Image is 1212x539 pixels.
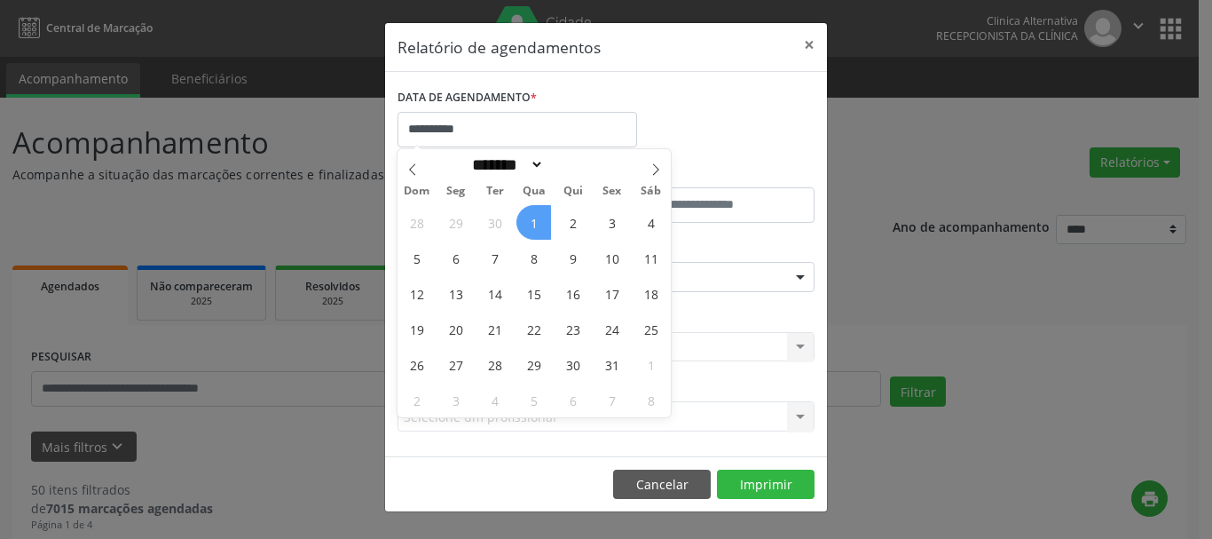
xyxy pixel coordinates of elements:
[555,312,590,346] span: Outubro 23, 2025
[476,186,515,197] span: Ter
[555,241,590,275] span: Outubro 9, 2025
[594,276,629,311] span: Outubro 17, 2025
[516,205,551,240] span: Outubro 1, 2025
[515,186,554,197] span: Qua
[399,347,434,382] span: Outubro 26, 2025
[438,383,473,417] span: Novembro 3, 2025
[399,276,434,311] span: Outubro 12, 2025
[634,241,668,275] span: Outubro 11, 2025
[544,155,602,174] input: Year
[437,186,476,197] span: Seg
[634,276,668,311] span: Outubro 18, 2025
[477,205,512,240] span: Setembro 30, 2025
[399,205,434,240] span: Setembro 28, 2025
[397,36,601,59] h5: Relatório de agendamentos
[516,312,551,346] span: Outubro 22, 2025
[634,383,668,417] span: Novembro 8, 2025
[438,312,473,346] span: Outubro 20, 2025
[594,383,629,417] span: Novembro 7, 2025
[613,470,711,500] button: Cancelar
[555,383,590,417] span: Novembro 6, 2025
[477,312,512,346] span: Outubro 21, 2025
[397,186,437,197] span: Dom
[399,241,434,275] span: Outubro 5, 2025
[438,241,473,275] span: Outubro 6, 2025
[438,347,473,382] span: Outubro 27, 2025
[634,205,668,240] span: Outubro 4, 2025
[634,312,668,346] span: Outubro 25, 2025
[399,383,434,417] span: Novembro 2, 2025
[594,347,629,382] span: Outubro 31, 2025
[634,347,668,382] span: Novembro 1, 2025
[594,205,629,240] span: Outubro 3, 2025
[466,155,544,174] select: Month
[555,205,590,240] span: Outubro 2, 2025
[516,276,551,311] span: Outubro 15, 2025
[717,470,815,500] button: Imprimir
[477,241,512,275] span: Outubro 7, 2025
[632,186,671,197] span: Sáb
[594,312,629,346] span: Outubro 24, 2025
[594,241,629,275] span: Outubro 10, 2025
[554,186,593,197] span: Qui
[555,276,590,311] span: Outubro 16, 2025
[610,160,815,187] label: ATÉ
[438,276,473,311] span: Outubro 13, 2025
[477,276,512,311] span: Outubro 14, 2025
[399,312,434,346] span: Outubro 19, 2025
[555,347,590,382] span: Outubro 30, 2025
[477,347,512,382] span: Outubro 28, 2025
[791,23,827,67] button: Close
[516,347,551,382] span: Outubro 29, 2025
[593,186,632,197] span: Sex
[477,383,512,417] span: Novembro 4, 2025
[438,205,473,240] span: Setembro 29, 2025
[516,383,551,417] span: Novembro 5, 2025
[516,241,551,275] span: Outubro 8, 2025
[397,84,537,112] label: DATA DE AGENDAMENTO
